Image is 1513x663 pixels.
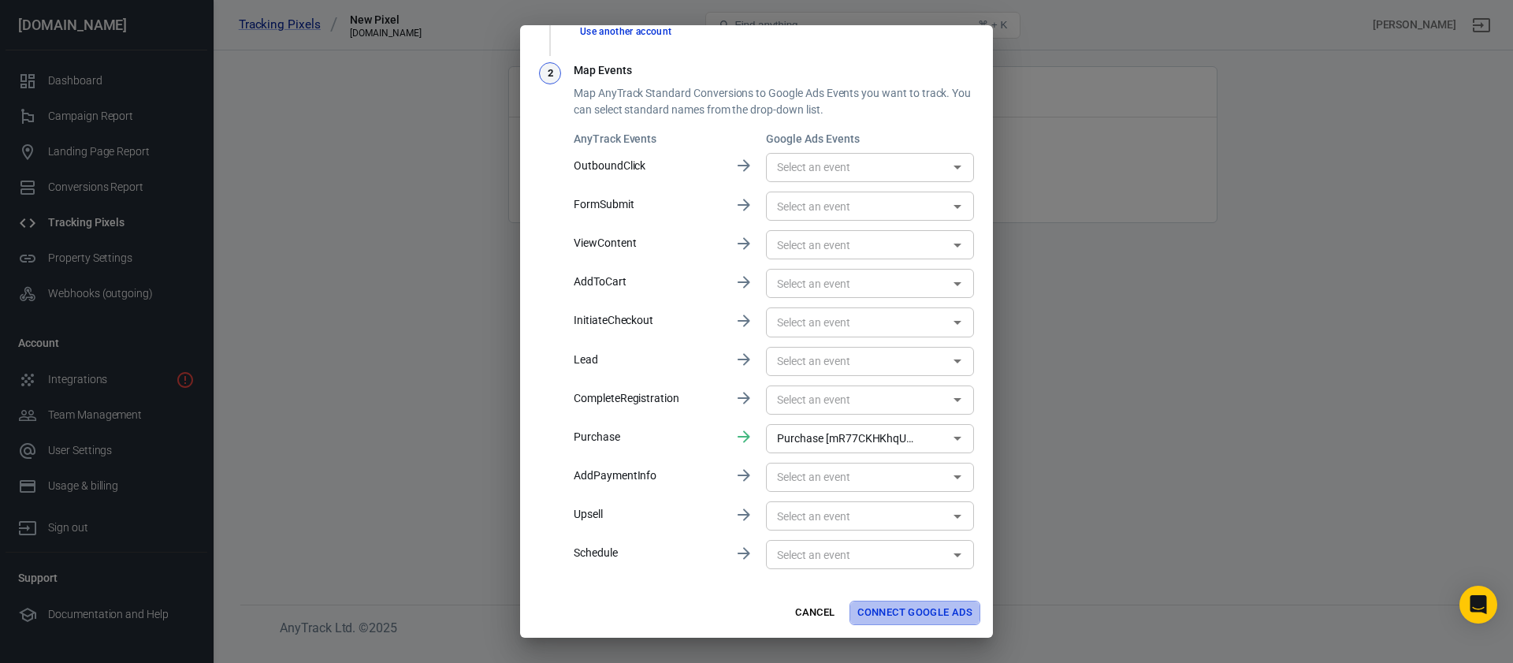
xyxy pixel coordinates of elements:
[771,390,943,410] input: Select an event
[574,390,722,407] p: CompleteRegistration
[771,274,943,293] input: Select an event
[574,158,722,174] p: OutboundClick
[574,545,722,561] p: Schedule
[771,158,943,177] input: Select an event
[771,467,943,487] input: Select an event
[766,131,974,147] h6: Google Ads Events
[574,131,722,147] h6: AnyTrack Events
[946,389,968,411] button: Open
[771,196,943,216] input: Select an event
[946,544,968,566] button: Open
[574,352,722,368] p: Lead
[574,429,722,445] p: Purchase
[574,85,974,118] p: Map AnyTrack Standard Conversions to Google Ads Events you want to track. You can select standard...
[574,62,974,79] h3: Map Events
[946,505,968,527] button: Open
[574,467,722,484] p: AddPaymentInfo
[574,506,722,523] p: Upsell
[574,274,722,290] p: AddToCart
[946,234,968,256] button: Open
[574,235,722,251] p: ViewContent
[946,311,968,333] button: Open
[946,156,968,178] button: Open
[1459,586,1497,624] div: Open Intercom Messenger
[574,312,722,329] p: InitiateCheckout
[771,312,943,332] input: Select an event
[771,506,943,526] input: Select an event
[946,466,968,488] button: Open
[849,601,980,625] button: Connect Google Ads
[771,545,943,564] input: Select an event
[946,273,968,295] button: Open
[574,24,678,40] button: Use another account
[771,235,943,255] input: Select an event
[946,427,968,449] button: Open
[946,350,968,372] button: Open
[771,429,923,449] input: Select an event
[574,196,722,213] p: FormSubmit
[790,601,840,625] button: Cancel
[771,352,943,371] input: Select an event
[539,62,561,84] div: 2
[946,196,968,218] button: Open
